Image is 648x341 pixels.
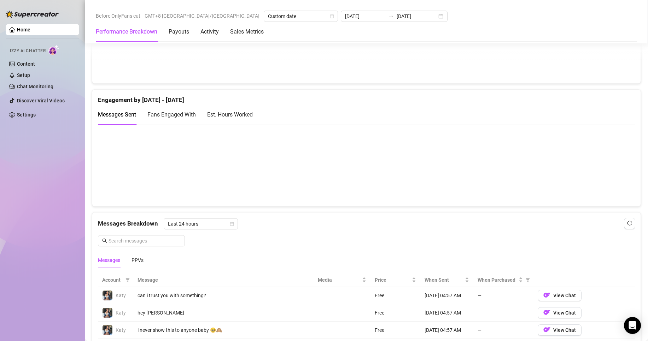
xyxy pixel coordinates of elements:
[524,275,531,285] span: filter
[314,273,370,287] th: Media
[145,11,259,21] span: GMT+8 [GEOGRAPHIC_DATA]/[GEOGRAPHIC_DATA]
[370,273,420,287] th: Price
[48,45,59,55] img: AI Chatter
[370,304,420,322] td: Free
[553,293,576,298] span: View Chat
[17,84,53,89] a: Chat Monitoring
[420,287,473,304] td: [DATE] 04:57 AM
[318,276,361,284] span: Media
[168,219,234,229] span: Last 24 hours
[109,237,181,245] input: Search messages
[538,307,582,318] button: OFView Chat
[370,287,420,304] td: Free
[330,14,334,18] span: calendar
[116,293,126,298] span: Katy
[96,28,157,36] div: Performance Breakdown
[6,11,59,18] img: logo-BBDzfeDw.svg
[103,308,112,318] img: Katy
[230,28,264,36] div: Sales Metrics
[230,222,234,226] span: calendar
[103,291,112,300] img: Katy
[420,322,473,339] td: [DATE] 04:57 AM
[98,218,635,229] div: Messages Breakdown
[538,294,582,300] a: OFView Chat
[17,98,65,103] a: Discover Viral Videos
[98,256,120,264] div: Messages
[124,275,131,285] span: filter
[102,276,123,284] span: Account
[624,317,641,334] div: Open Intercom Messenger
[526,278,530,282] span: filter
[375,276,410,284] span: Price
[627,221,632,226] span: reload
[138,292,309,299] div: can i trust you with something?
[200,28,219,36] div: Activity
[125,278,130,282] span: filter
[17,72,30,78] a: Setup
[17,61,35,67] a: Content
[420,273,473,287] th: When Sent
[98,90,635,105] div: Engagement by [DATE] - [DATE]
[268,11,334,22] span: Custom date
[473,304,533,322] td: —
[102,238,107,243] span: search
[17,27,30,32] a: Home
[138,326,309,334] div: i never show this to anyone baby 🥺🙈
[420,304,473,322] td: [DATE] 04:57 AM
[132,256,144,264] div: PPVs
[543,309,550,316] img: OF
[10,48,46,54] span: Izzy AI Chatter
[473,287,533,304] td: —
[138,309,309,317] div: hey [PERSON_NAME]
[103,325,112,335] img: Katy
[147,111,196,118] span: Fans Engaged With
[96,11,140,21] span: Before OnlyFans cut
[425,276,463,284] span: When Sent
[553,310,576,316] span: View Chat
[543,292,550,299] img: OF
[345,12,385,20] input: Start date
[17,112,36,118] a: Settings
[473,273,533,287] th: When Purchased
[538,324,582,336] button: OFView Chat
[553,327,576,333] span: View Chat
[116,327,126,333] span: Katy
[538,311,582,317] a: OFView Chat
[538,329,582,334] a: OFView Chat
[388,13,394,19] span: swap-right
[397,12,437,20] input: End date
[478,276,517,284] span: When Purchased
[370,322,420,339] td: Free
[133,273,314,287] th: Message
[538,290,582,301] button: OFView Chat
[169,28,189,36] div: Payouts
[116,310,126,316] span: Katy
[388,13,394,19] span: to
[543,326,550,333] img: OF
[207,110,253,119] div: Est. Hours Worked
[98,111,136,118] span: Messages Sent
[473,322,533,339] td: —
